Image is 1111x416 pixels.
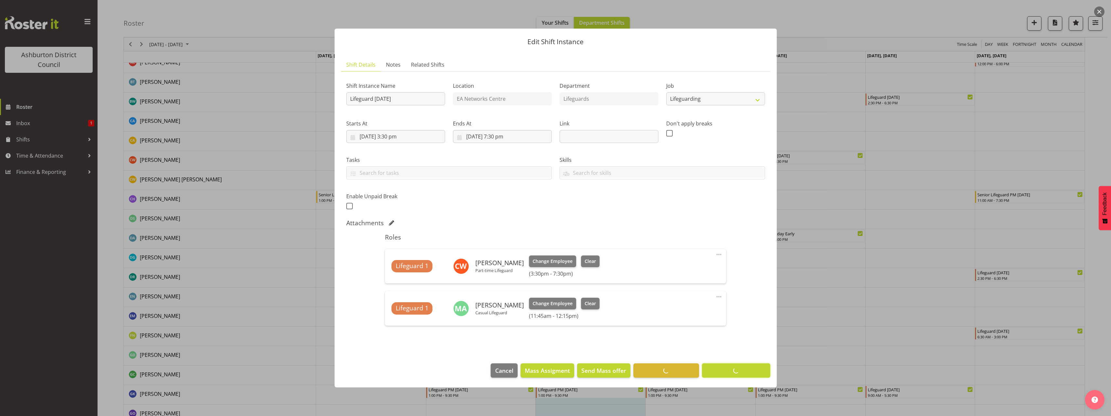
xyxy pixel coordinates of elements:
[475,259,524,266] h6: [PERSON_NAME]
[525,366,570,375] span: Mass Assigment
[1099,186,1111,230] button: Feedback - Show survey
[560,82,658,90] label: Department
[533,258,573,265] span: Change Employee
[396,304,429,313] span: Lifeguard 1
[346,130,445,143] input: Click to select...
[453,82,552,90] label: Location
[453,120,552,127] label: Ends At
[560,168,765,178] input: Search for skills
[495,366,513,375] span: Cancel
[560,156,765,164] label: Skills
[529,313,599,319] h6: (11:45am - 12:15pm)
[666,120,765,127] label: Don't apply breaks
[581,298,600,309] button: Clear
[581,255,600,267] button: Clear
[585,258,596,265] span: Clear
[577,363,630,378] button: Send Mass offer
[411,61,444,69] span: Related Shifts
[475,268,524,273] p: Part-time Lifeguard
[521,363,574,378] button: Mass Assigment
[585,300,596,307] span: Clear
[475,302,524,309] h6: [PERSON_NAME]
[346,219,384,227] h5: Attachments
[396,261,429,271] span: Lifeguard 1
[346,156,552,164] label: Tasks
[1091,396,1098,403] img: help-xxl-2.png
[346,61,376,69] span: Shift Details
[346,120,445,127] label: Starts At
[341,38,770,45] p: Edit Shift Instance
[386,61,401,69] span: Notes
[529,255,576,267] button: Change Employee
[529,270,599,277] h6: (3:30pm - 7:30pm)
[453,130,552,143] input: Click to select...
[666,82,765,90] label: Job
[385,233,726,241] h5: Roles
[475,310,524,315] p: Casual Lifeguard
[346,92,445,105] input: Shift Instance Name
[347,168,551,178] input: Search for tasks
[581,366,626,375] span: Send Mass offer
[453,301,469,316] img: meghan-anderson457.jpg
[529,298,576,309] button: Change Employee
[453,258,469,274] img: charlie-wilson10101.jpg
[346,82,445,90] label: Shift Instance Name
[533,300,573,307] span: Change Employee
[1102,192,1108,215] span: Feedback
[346,192,445,200] label: Enable Unpaid Break
[560,120,658,127] label: Link
[491,363,517,378] button: Cancel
